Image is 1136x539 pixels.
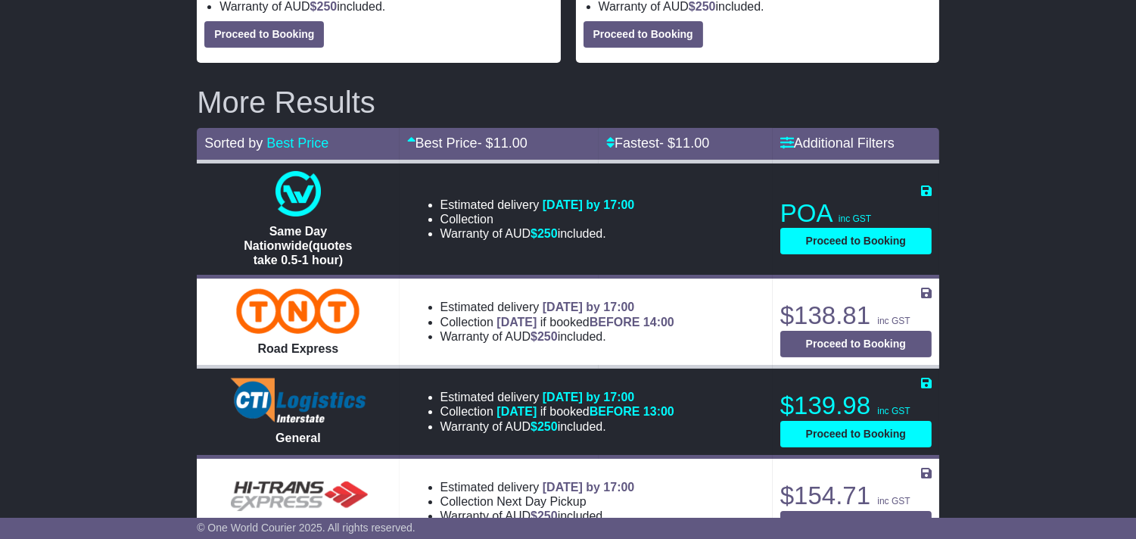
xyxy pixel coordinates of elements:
span: 11.00 [493,136,528,151]
button: Proceed to Booking [780,511,932,537]
p: POA [780,198,932,229]
span: $ [531,227,558,240]
span: inc GST [877,406,910,416]
a: Best Price [266,136,328,151]
button: Proceed to Booking [780,331,932,357]
span: Sorted by [204,136,263,151]
span: $ [531,330,558,343]
li: Estimated delivery [440,198,635,212]
span: [DATE] by 17:00 [543,301,635,313]
li: Warranty of AUD included. [440,329,674,344]
button: Proceed to Booking [780,228,932,254]
p: $154.71 [780,481,932,511]
span: [DATE] by 17:00 [543,198,635,211]
span: Same Day Nationwide(quotes take 0.5-1 hour) [244,225,352,266]
span: if booked [496,316,674,329]
li: Collection [440,315,674,329]
span: 250 [537,227,558,240]
span: 250 [537,420,558,433]
span: $ [531,509,558,522]
span: BEFORE [590,405,640,418]
button: Proceed to Booking [584,21,703,48]
p: $139.98 [780,391,932,421]
h2: More Results [197,86,939,119]
span: 14:00 [643,316,674,329]
img: One World Courier: Same Day Nationwide(quotes take 0.5-1 hour) [275,171,321,217]
img: HiTrans (Machship): General [223,469,374,513]
a: Best Price- $11.00 [407,136,528,151]
span: Road Express [258,342,339,355]
span: 11.00 [675,136,709,151]
span: Next Day Pickup [496,495,586,508]
img: CTI Logistics - Interstate: General [229,378,368,423]
p: $138.81 [780,301,932,331]
li: Warranty of AUD included. [440,226,635,241]
span: 250 [537,509,558,522]
span: [DATE] by 17:00 [543,391,635,403]
span: - $ [659,136,709,151]
li: Warranty of AUD included. [440,419,674,434]
span: inc GST [877,496,910,506]
li: Collection [440,404,674,419]
li: Estimated delivery [440,390,674,404]
button: Proceed to Booking [204,21,324,48]
span: - $ [478,136,528,151]
span: BEFORE [590,316,640,329]
span: General [275,432,321,444]
li: Estimated delivery [440,300,674,314]
span: inc GST [839,213,871,224]
span: 13:00 [643,405,674,418]
button: Proceed to Booking [780,421,932,447]
span: [DATE] by 17:00 [543,481,635,494]
a: Fastest- $11.00 [606,136,709,151]
span: $ [531,420,558,433]
span: © One World Courier 2025. All rights reserved. [197,522,415,534]
li: Collection [440,494,635,509]
span: if booked [496,405,674,418]
li: Warranty of AUD included. [440,509,635,523]
span: [DATE] [496,405,537,418]
li: Estimated delivery [440,480,635,494]
a: Additional Filters [780,136,895,151]
img: TNT Domestic: Road Express [236,288,359,334]
span: inc GST [877,316,910,326]
span: [DATE] [496,316,537,329]
span: 250 [537,330,558,343]
li: Collection [440,212,635,226]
